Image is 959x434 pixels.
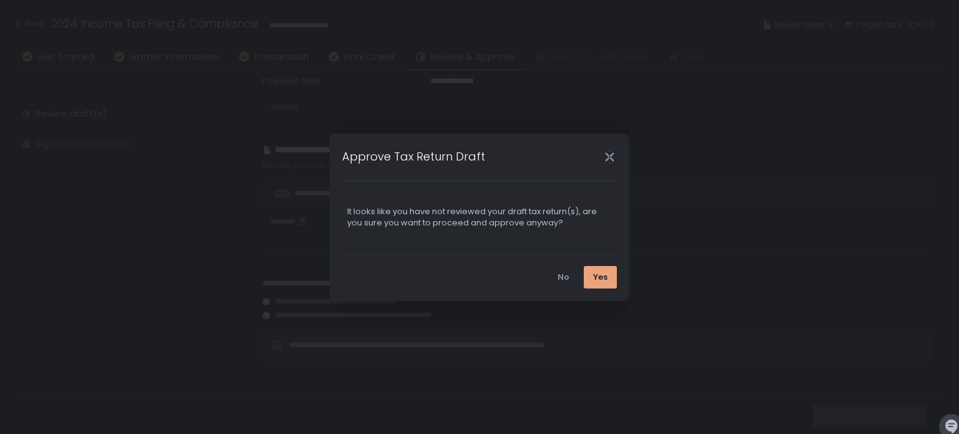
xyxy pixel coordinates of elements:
[593,272,607,283] div: Yes
[342,148,485,165] h1: Approve Tax Return Draft
[558,272,569,283] div: No
[584,266,617,289] button: Yes
[589,150,629,164] div: Close
[347,206,612,229] div: It looks like you have not reviewed your draft tax return(s), are you sure you want to proceed an...
[548,266,579,289] button: No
